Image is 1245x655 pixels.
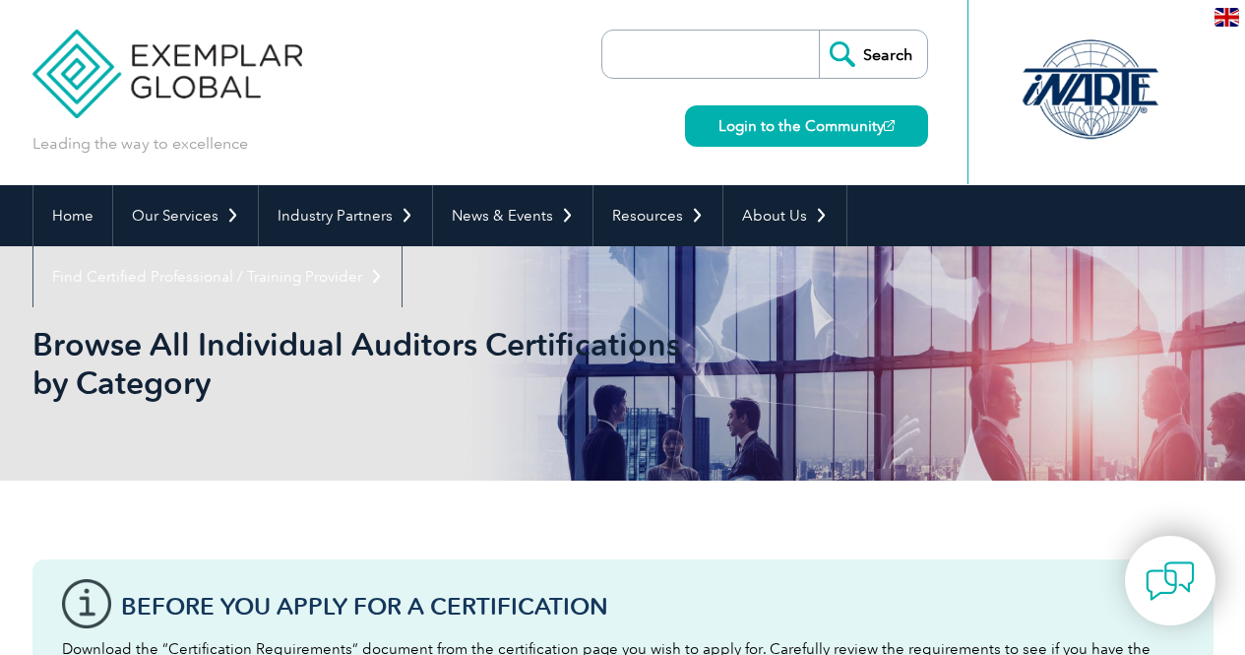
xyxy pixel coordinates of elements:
[32,133,248,155] p: Leading the way to excellence
[121,594,1184,619] h3: Before You Apply For a Certification
[593,185,722,246] a: Resources
[32,325,788,402] h1: Browse All Individual Auditors Certifications by Category
[884,120,895,131] img: open_square.png
[433,185,592,246] a: News & Events
[113,185,258,246] a: Our Services
[819,31,927,78] input: Search
[1214,8,1239,27] img: en
[685,105,928,147] a: Login to the Community
[723,185,846,246] a: About Us
[33,246,402,307] a: Find Certified Professional / Training Provider
[1146,557,1195,606] img: contact-chat.png
[259,185,432,246] a: Industry Partners
[33,185,112,246] a: Home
